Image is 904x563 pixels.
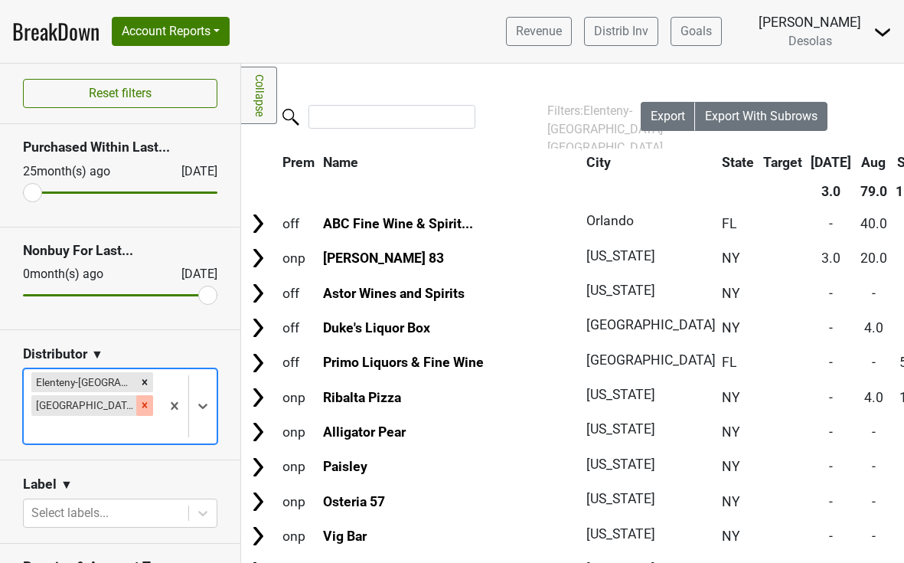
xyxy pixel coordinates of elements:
[722,494,740,509] span: NY
[323,494,385,509] a: Osteria 57
[323,250,444,266] a: [PERSON_NAME] 83
[872,459,876,474] span: -
[872,424,876,440] span: -
[860,250,887,266] span: 20.0
[722,320,740,336] span: NY
[547,103,666,155] span: Elenteny-[GEOGRAPHIC_DATA]-[GEOGRAPHIC_DATA]
[506,17,572,46] a: Revenue
[829,424,833,440] span: -
[323,320,430,336] a: Duke's Liquor Box
[829,459,833,474] span: -
[323,390,401,405] a: Ribalta Pizza
[279,311,318,344] td: off
[695,102,827,131] button: Export With Subrows
[246,386,269,409] img: Arrow right
[872,494,876,509] span: -
[279,416,318,449] td: onp
[641,102,696,131] button: Export
[584,17,658,46] a: Distrib Inv
[829,286,833,301] span: -
[282,155,315,170] span: Prem
[23,265,145,283] div: 0 month(s) ago
[586,526,655,542] span: [US_STATE]
[246,212,269,235] img: Arrow right
[759,12,861,32] div: [PERSON_NAME]
[246,421,269,444] img: Arrow right
[722,529,740,544] span: NY
[23,79,217,108] button: Reset filters
[722,390,740,405] span: NY
[722,216,736,231] span: FL
[586,213,634,228] span: Orlando
[857,178,891,205] th: 79.0
[651,109,685,123] span: Export
[323,424,406,440] a: Alligator Pear
[829,320,833,336] span: -
[586,491,655,506] span: [US_STATE]
[60,476,73,494] span: ▼
[243,149,277,176] th: &nbsp;: activate to sort column ascending
[23,476,57,493] h3: Label
[829,355,833,370] span: -
[136,372,153,392] div: Remove Elenteny-NY
[864,320,883,336] span: 4.0
[323,459,367,474] a: Paisley
[31,395,136,415] div: [GEOGRAPHIC_DATA]-[GEOGRAPHIC_DATA]
[586,457,655,472] span: [US_STATE]
[320,149,582,176] th: Name: activate to sort column ascending
[23,162,145,181] div: 25 month(s) ago
[718,149,758,176] th: State: activate to sort column ascending
[722,286,740,301] span: NY
[829,529,833,544] span: -
[168,162,217,181] div: [DATE]
[323,286,465,301] a: Astor Wines and Spirits
[864,390,883,405] span: 4.0
[136,395,153,415] div: Remove Park Street-FL
[23,243,217,259] h3: Nonbuy For Last...
[857,149,891,176] th: Aug: activate to sort column ascending
[12,15,100,47] a: BreakDown
[583,149,709,176] th: City: activate to sort column ascending
[323,155,358,170] span: Name
[246,247,269,270] img: Arrow right
[246,456,269,479] img: Arrow right
[586,352,716,368] span: [GEOGRAPHIC_DATA]
[246,316,269,339] img: Arrow right
[821,250,840,266] span: 3.0
[246,352,269,375] img: Arrow right
[279,520,318,553] td: onp
[586,387,655,402] span: [US_STATE]
[168,265,217,283] div: [DATE]
[91,345,103,364] span: ▼
[860,216,887,231] span: 40.0
[872,355,876,370] span: -
[279,207,318,240] td: off
[829,216,833,231] span: -
[788,34,832,48] span: Desolas
[872,529,876,544] span: -
[722,424,740,440] span: NY
[279,450,318,483] td: onp
[807,178,855,205] th: 3.0
[279,485,318,518] td: onp
[279,381,318,414] td: onp
[705,109,818,123] span: Export With Subrows
[807,149,855,176] th: Jul: activate to sort column ascending
[31,372,136,392] div: Elenteny-[GEOGRAPHIC_DATA]
[722,250,740,266] span: NY
[112,17,230,46] button: Account Reports
[829,390,833,405] span: -
[586,421,655,437] span: [US_STATE]
[323,355,484,370] a: Primo Liquors & Fine Wine
[722,459,740,474] span: NY
[323,216,473,231] a: ABC Fine Wine & Spirit...
[246,282,269,305] img: Arrow right
[763,155,802,170] span: Target
[323,529,367,544] a: Vig Bar
[279,149,318,176] th: Prem: activate to sort column ascending
[586,317,716,332] span: [GEOGRAPHIC_DATA]
[722,355,736,370] span: FL
[279,277,318,309] td: off
[246,490,269,513] img: Arrow right
[23,139,217,155] h3: Purchased Within Last...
